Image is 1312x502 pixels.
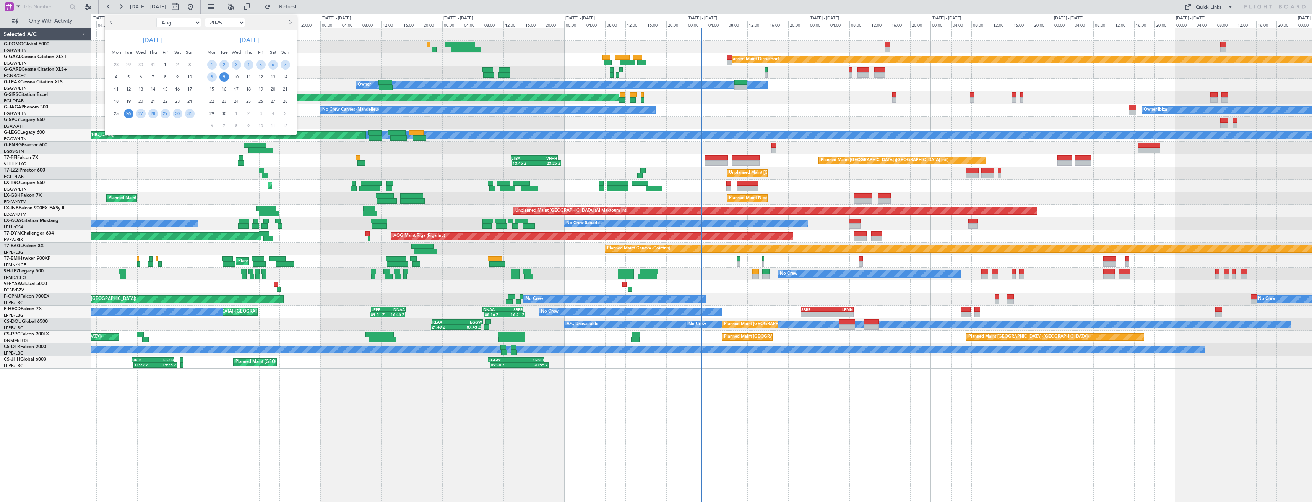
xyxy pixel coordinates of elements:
span: 10 [185,72,195,82]
div: 28-8-2025 [147,107,159,120]
span: 2 [219,60,229,70]
div: 30-9-2025 [218,107,230,120]
div: 12-9-2025 [255,71,267,83]
div: 4-9-2025 [242,58,255,71]
span: 8 [161,72,170,82]
div: 13-9-2025 [267,71,279,83]
span: 22 [161,97,170,106]
div: 12-10-2025 [279,120,291,132]
div: 7-8-2025 [147,71,159,83]
div: Mon [110,46,122,58]
span: 2 [244,109,253,118]
div: 8-9-2025 [206,71,218,83]
span: 17 [232,84,241,94]
span: 28 [281,97,290,106]
div: 30-7-2025 [135,58,147,71]
span: 10 [232,72,241,82]
div: 30-8-2025 [171,107,183,120]
span: 2 [173,60,182,70]
div: 16-8-2025 [171,83,183,95]
div: 14-8-2025 [147,83,159,95]
div: 7-10-2025 [218,120,230,132]
div: 31-8-2025 [183,107,196,120]
span: 13 [136,84,146,94]
div: 2-9-2025 [218,58,230,71]
span: 10 [256,121,266,131]
div: Wed [135,46,147,58]
div: 31-7-2025 [147,58,159,71]
div: 27-8-2025 [135,107,147,120]
div: 24-8-2025 [183,95,196,107]
div: 2-10-2025 [242,107,255,120]
span: 31 [185,109,195,118]
div: 15-9-2025 [206,83,218,95]
span: 12 [281,121,290,131]
div: 17-9-2025 [230,83,242,95]
span: 29 [207,109,217,118]
span: 19 [124,97,133,106]
span: 5 [256,60,266,70]
div: 25-9-2025 [242,95,255,107]
div: 4-8-2025 [110,71,122,83]
span: 4 [244,60,253,70]
div: 18-9-2025 [242,83,255,95]
div: 3-9-2025 [230,58,242,71]
button: Previous month [108,16,116,29]
span: 19 [256,84,266,94]
span: 20 [268,84,278,94]
span: 20 [136,97,146,106]
span: 7 [219,121,229,131]
div: Sun [183,46,196,58]
span: 18 [244,84,253,94]
div: 2-8-2025 [171,58,183,71]
div: 29-8-2025 [159,107,171,120]
span: 5 [124,72,133,82]
div: 3-10-2025 [255,107,267,120]
div: 21-8-2025 [147,95,159,107]
span: 13 [268,72,278,82]
span: 23 [173,97,182,106]
div: 21-9-2025 [279,83,291,95]
span: 23 [219,97,229,106]
span: 4 [268,109,278,118]
span: 8 [232,121,241,131]
span: 21 [148,97,158,106]
div: 10-8-2025 [183,71,196,83]
div: 29-7-2025 [122,58,135,71]
span: 6 [207,121,217,131]
span: 16 [173,84,182,94]
span: 28 [112,60,121,70]
span: 22 [207,97,217,106]
div: 14-9-2025 [279,71,291,83]
div: 15-8-2025 [159,83,171,95]
span: 18 [112,97,121,106]
div: 7-9-2025 [279,58,291,71]
span: 12 [124,84,133,94]
span: 17 [185,84,195,94]
span: 30 [136,60,146,70]
span: 14 [148,84,158,94]
div: Wed [230,46,242,58]
span: 27 [136,109,146,118]
span: 9 [173,72,182,82]
div: 24-9-2025 [230,95,242,107]
select: Select year [205,18,245,27]
div: 22-8-2025 [159,95,171,107]
div: 25-8-2025 [110,107,122,120]
div: Sat [267,46,279,58]
span: 24 [232,97,241,106]
div: Fri [159,46,171,58]
div: Mon [206,46,218,58]
div: 18-8-2025 [110,95,122,107]
div: Thu [242,46,255,58]
div: 22-9-2025 [206,95,218,107]
span: 3 [256,109,266,118]
span: 15 [207,84,217,94]
div: 8-10-2025 [230,120,242,132]
div: 3-8-2025 [183,58,196,71]
span: 7 [281,60,290,70]
div: 11-9-2025 [242,71,255,83]
span: 1 [232,109,241,118]
div: 23-9-2025 [218,95,230,107]
span: 30 [173,109,182,118]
